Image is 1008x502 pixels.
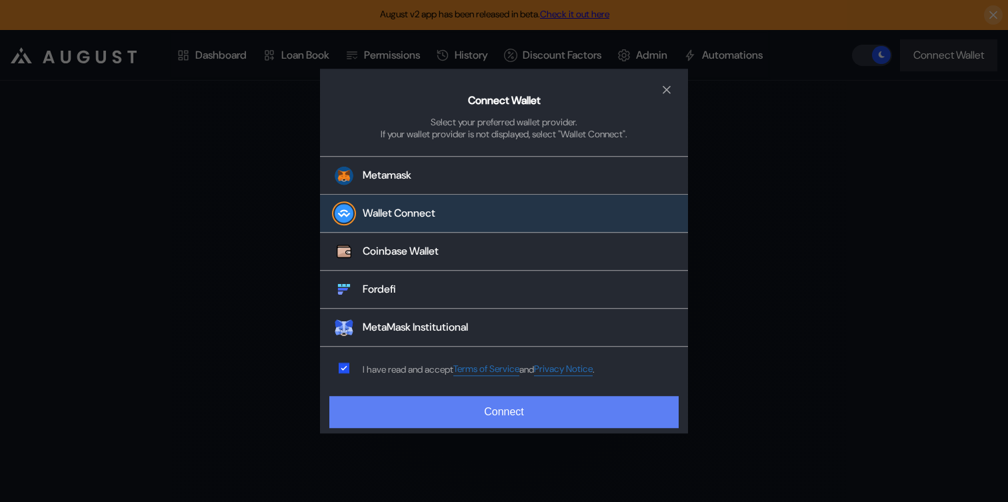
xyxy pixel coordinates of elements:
div: Metamask [363,169,411,183]
div: If your wallet provider is not displayed, select "Wallet Connect". [381,128,627,140]
button: Wallet Connect [320,195,688,233]
button: MetaMask InstitutionalMetaMask Institutional [320,309,688,347]
img: Fordefi [335,281,353,299]
div: Select your preferred wallet provider. [431,116,577,128]
div: Wallet Connect [363,207,435,221]
button: Metamask [320,157,688,195]
div: I have read and accept . [363,363,595,376]
img: Coinbase Wallet [335,243,353,261]
button: Connect [329,396,679,428]
div: MetaMask Institutional [363,321,468,335]
a: Terms of Service [453,363,519,376]
button: close modal [656,79,677,101]
a: Privacy Notice [534,363,593,376]
button: FordefiFordefi [320,271,688,309]
span: and [519,363,534,375]
div: Coinbase Wallet [363,245,439,259]
button: Coinbase WalletCoinbase Wallet [320,233,688,271]
div: Fordefi [363,283,396,297]
img: MetaMask Institutional [335,319,353,337]
h2: Connect Wallet [468,93,541,107]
